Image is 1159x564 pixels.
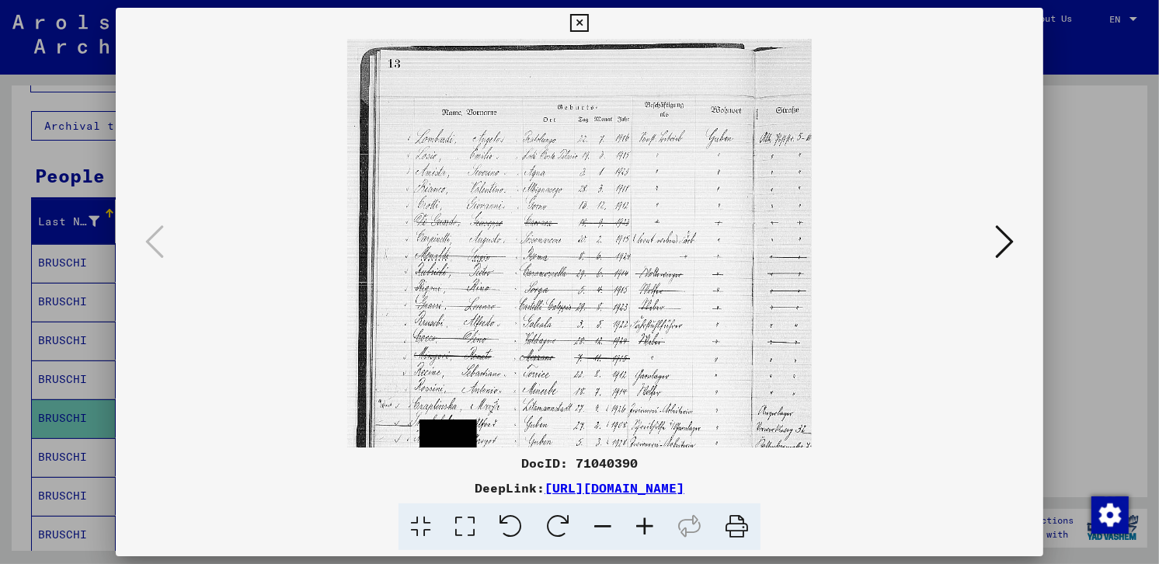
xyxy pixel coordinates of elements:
[1091,496,1128,533] div: Change consent
[1091,496,1129,534] img: Change consent
[116,454,1043,472] div: DocID: 71040390
[116,479,1043,497] div: DeepLink:
[545,480,684,496] a: [URL][DOMAIN_NAME]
